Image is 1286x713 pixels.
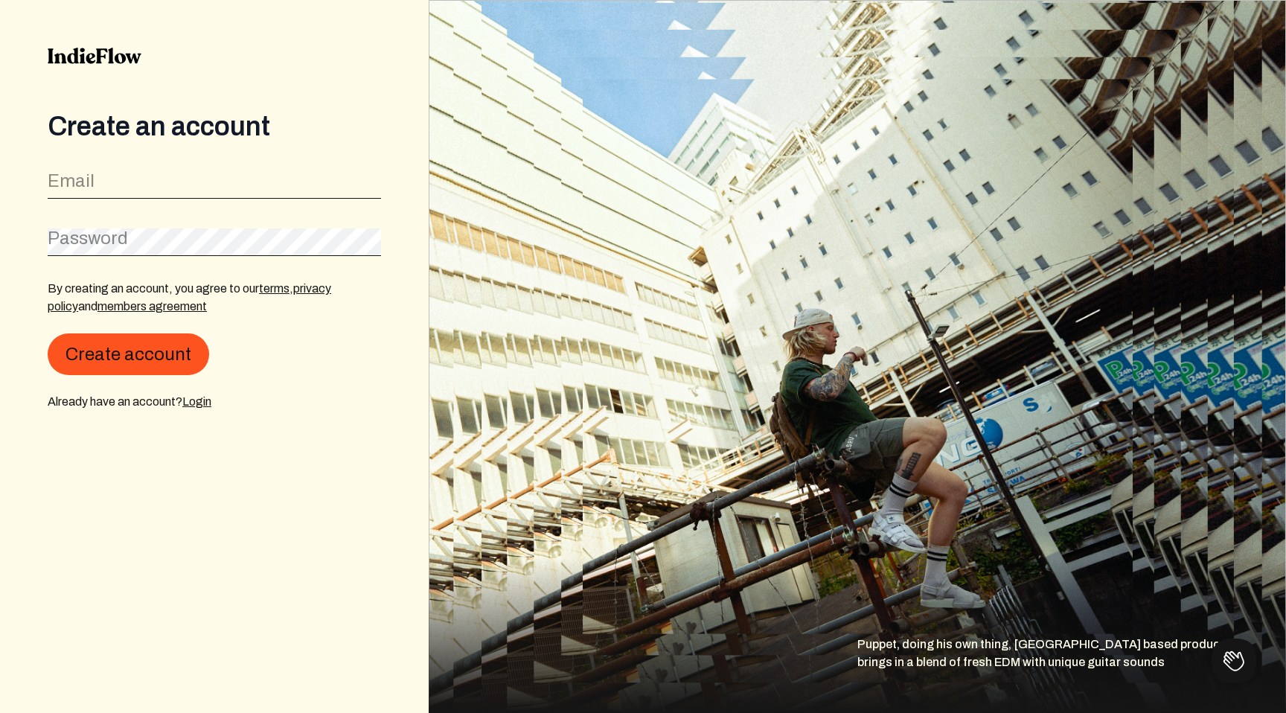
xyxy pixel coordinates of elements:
a: members agreement [97,300,207,313]
div: Create an account [48,112,381,141]
a: terms [259,282,289,295]
iframe: Toggle Customer Support [1212,639,1256,683]
div: Puppet, doing his own thing, [GEOGRAPHIC_DATA] based producer brings in a blend of fresh EDM with... [857,636,1286,713]
label: Email [48,169,95,193]
a: Login [182,395,211,408]
img: indieflow-logo-black.svg [48,48,141,64]
label: Password [48,226,128,250]
div: Already have an account? [48,393,381,411]
p: By creating an account, you agree to our , and [48,280,381,316]
button: Create account [48,333,209,375]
